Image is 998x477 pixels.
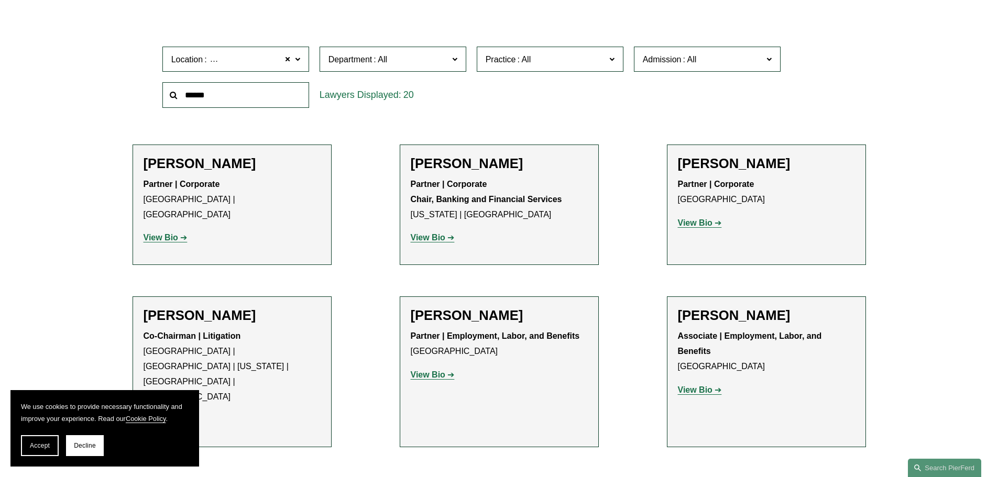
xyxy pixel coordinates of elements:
a: View Bio [678,218,722,227]
h2: [PERSON_NAME] [678,307,855,324]
section: Cookie banner [10,390,199,467]
h2: [PERSON_NAME] [144,156,321,172]
span: Location [171,55,203,64]
button: Decline [66,435,104,456]
p: [GEOGRAPHIC_DATA] [678,329,855,374]
h2: [PERSON_NAME] [678,156,855,172]
p: [US_STATE] | [GEOGRAPHIC_DATA] [411,177,588,222]
span: [GEOGRAPHIC_DATA] [209,53,296,66]
h2: [PERSON_NAME] [144,307,321,324]
a: Cookie Policy [126,415,166,423]
strong: Co-Chairman | Litigation [144,331,241,340]
span: Decline [74,442,96,449]
span: Admission [643,55,682,64]
h2: [PERSON_NAME] [411,307,588,324]
a: View Bio [411,370,455,379]
strong: View Bio [144,233,178,242]
p: [GEOGRAPHIC_DATA] [411,329,588,359]
h2: [PERSON_NAME] [411,156,588,172]
span: Practice [486,55,516,64]
a: View Bio [144,233,188,242]
p: We use cookies to provide necessary functionality and improve your experience. Read our . [21,401,189,425]
strong: View Bio [411,370,445,379]
a: View Bio [411,233,455,242]
button: Accept [21,435,59,456]
strong: Partner | Corporate [144,180,220,188]
strong: Partner | Employment, Labor, and Benefits [411,331,580,340]
p: [GEOGRAPHIC_DATA] | [GEOGRAPHIC_DATA] [144,177,321,222]
a: Search this site [908,459,981,477]
strong: Partner | Corporate Chair, Banking and Financial Services [411,180,562,204]
strong: Partner | Corporate [678,180,754,188]
span: Accept [30,442,50,449]
strong: Associate | Employment, Labor, and Benefits [678,331,824,356]
strong: View Bio [678,218,712,227]
span: Department [328,55,372,64]
p: [GEOGRAPHIC_DATA] [678,177,855,207]
span: 20 [403,90,414,100]
strong: View Bio [411,233,445,242]
strong: View Bio [678,385,712,394]
a: View Bio [678,385,722,394]
p: [GEOGRAPHIC_DATA] | [GEOGRAPHIC_DATA] | [US_STATE] | [GEOGRAPHIC_DATA] | [GEOGRAPHIC_DATA] [144,329,321,404]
